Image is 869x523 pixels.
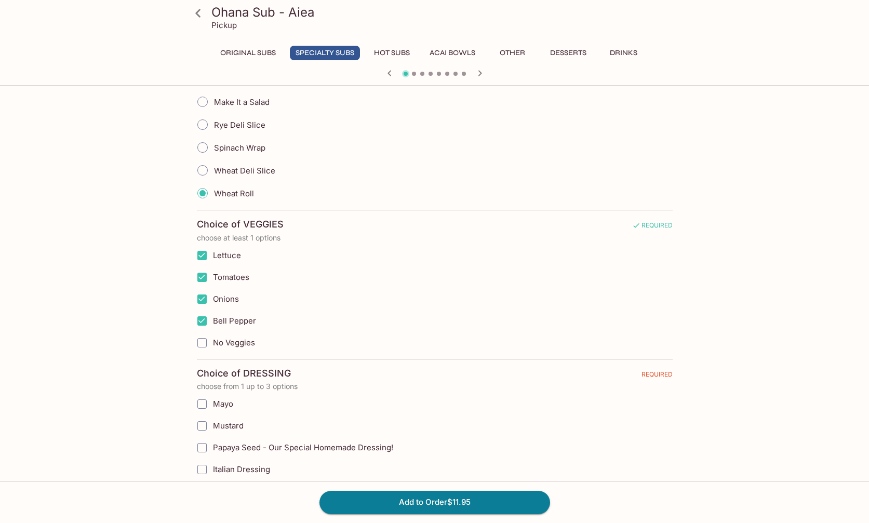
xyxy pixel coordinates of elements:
button: Specialty Subs [290,46,360,60]
button: Acai Bowls [424,46,481,60]
span: Rye Deli Slice [214,120,265,130]
span: Spinach Wrap [214,143,265,153]
span: Wheat Roll [214,189,254,198]
span: No Veggies [213,338,255,347]
button: Original Subs [215,46,282,60]
h4: Choice of VEGGIES [197,219,284,230]
span: Papaya Seed - Our Special Homemade Dressing! [213,442,393,452]
span: Tomatoes [213,272,249,282]
span: Mustard [213,421,244,431]
span: Onions [213,294,239,304]
span: Italian Dressing [213,464,270,474]
span: Bell Pepper [213,316,256,326]
span: Make It a Salad [214,97,270,107]
button: Hot Subs [368,46,416,60]
span: Wheat Deli Slice [214,166,275,176]
span: Mayo [213,399,233,409]
span: Lettuce [213,250,241,260]
span: REQUIRED [632,221,673,233]
span: REQUIRED [641,370,673,382]
h4: Choice of DRESSING [197,368,291,379]
button: Other [489,46,536,60]
button: Add to Order$11.95 [319,491,550,514]
p: Pickup [211,20,237,30]
p: choose from 1 up to 3 options [197,382,673,391]
h3: Ohana Sub - Aiea [211,4,676,20]
button: Drinks [600,46,647,60]
p: choose at least 1 options [197,234,673,242]
button: Desserts [544,46,592,60]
